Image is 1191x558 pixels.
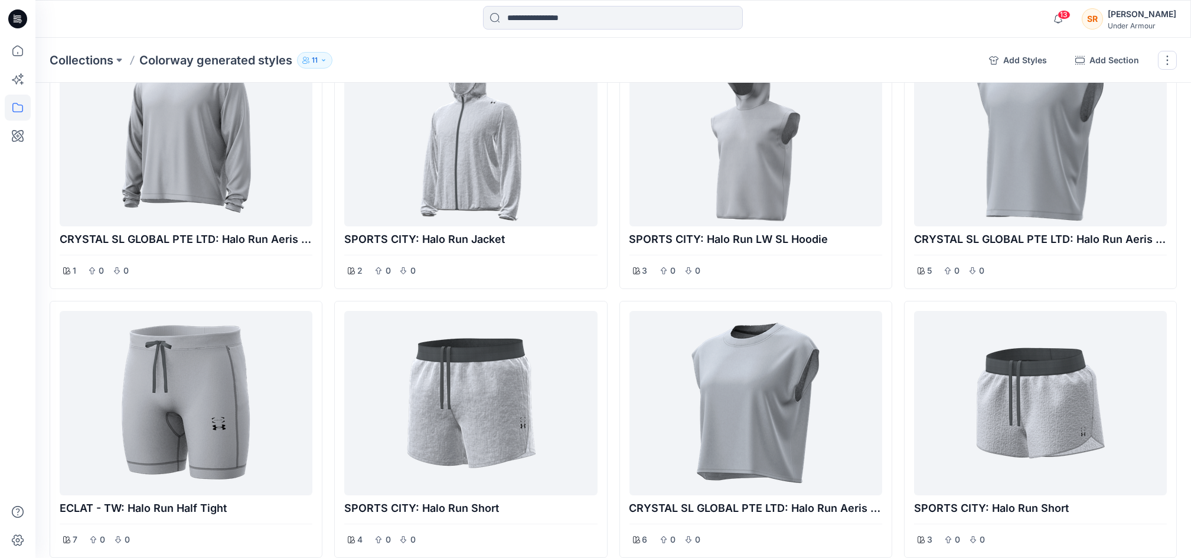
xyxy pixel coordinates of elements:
span: 13 [1058,10,1071,20]
div: SR [1082,8,1103,30]
p: 0 [694,264,701,278]
p: 0 [694,533,701,547]
button: Add Section [1066,51,1148,70]
p: 0 [978,264,986,278]
div: SPORTS CITY: Halo Run Jacket200 [334,32,607,289]
p: 0 [124,533,131,547]
p: SPORTS CITY: Halo Run Jacket [344,231,597,248]
p: 0 [123,264,130,278]
div: ECLAT - TW: Halo Run Half Tight700 [50,301,322,558]
p: 0 [954,264,961,278]
button: Add Styles [980,51,1056,70]
p: 0 [670,264,677,278]
p: 2 [357,264,363,278]
p: Colorway generated styles [139,52,292,69]
p: 0 [979,533,986,547]
div: SPORTS CITY: Halo Run Short300 [904,301,1177,558]
div: SPORTS CITY: Halo Run Short400 [334,301,607,558]
p: SPORTS CITY: Halo Run LW SL Hoodie [629,231,882,248]
p: SPORTS CITY: Halo Run Short [914,500,1167,517]
p: CRYSTAL SL GLOBAL PTE LTD: Halo Run Aeris SL [914,231,1167,248]
p: CRYSTAL SL GLOBAL PTE LTD: Halo Run Aeris SL [629,500,882,517]
div: [PERSON_NAME] [1108,7,1176,21]
p: 5 [927,264,932,278]
p: 7 [73,533,77,547]
p: 0 [99,533,106,547]
p: 0 [98,264,105,278]
p: SPORTS CITY: Halo Run Short [344,500,597,517]
p: 3 [642,264,648,278]
p: 11 [312,54,318,67]
p: 0 [409,264,416,278]
p: 0 [384,264,391,278]
button: 11 [297,52,332,69]
p: 0 [670,533,677,547]
p: 4 [357,533,363,547]
p: 6 [642,533,648,547]
p: 0 [409,533,416,547]
div: CRYSTAL SL GLOBAL PTE LTD: Halo Run Aeris LS100 [50,32,322,289]
p: 1 [73,264,76,278]
div: Under Armour [1108,21,1176,30]
p: CRYSTAL SL GLOBAL PTE LTD: Halo Run Aeris LS [60,231,312,248]
p: 0 [954,533,961,547]
p: ECLAT - TW: Halo Run Half Tight [60,500,312,517]
div: CRYSTAL SL GLOBAL PTE LTD: Halo Run Aeris SL500 [904,32,1177,289]
div: SPORTS CITY: Halo Run LW SL Hoodie300 [619,32,892,289]
a: Collections [50,52,113,69]
p: 0 [384,533,391,547]
p: 3 [927,533,932,547]
div: CRYSTAL SL GLOBAL PTE LTD: Halo Run Aeris SL600 [619,301,892,558]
